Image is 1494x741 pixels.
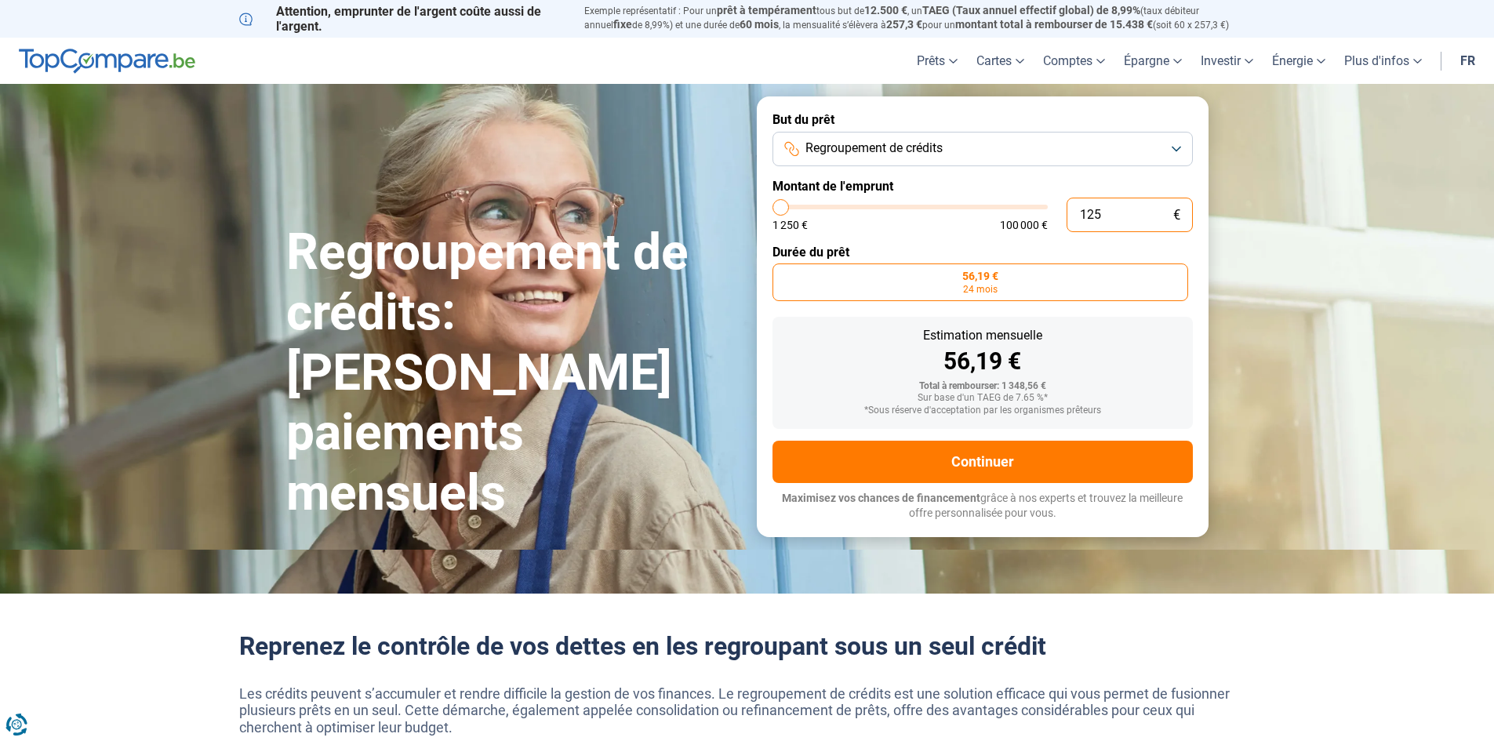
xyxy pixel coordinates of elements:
img: TopCompare [19,49,195,74]
a: Épargne [1114,38,1191,84]
span: 60 mois [740,18,779,31]
span: 257,3 € [886,18,922,31]
span: 56,19 € [962,271,998,282]
h2: Reprenez le contrôle de vos dettes en les regroupant sous un seul crédit [239,631,1256,661]
label: Durée du prêt [772,245,1193,260]
span: TAEG (Taux annuel effectif global) de 8,99% [922,4,1140,16]
a: Investir [1191,38,1263,84]
p: grâce à nos experts et trouvez la meilleure offre personnalisée pour vous. [772,491,1193,521]
div: Sur base d'un TAEG de 7.65 %* [785,393,1180,404]
span: 24 mois [963,285,998,294]
div: *Sous réserve d'acceptation par les organismes prêteurs [785,405,1180,416]
span: fixe [613,18,632,31]
span: 100 000 € [1000,220,1048,231]
span: prêt à tempérament [717,4,816,16]
span: Maximisez vos chances de financement [782,492,980,504]
span: Regroupement de crédits [805,140,943,157]
span: € [1173,209,1180,222]
button: Continuer [772,441,1193,483]
span: 1 250 € [772,220,808,231]
a: Comptes [1034,38,1114,84]
a: Prêts [907,38,967,84]
label: But du prêt [772,112,1193,127]
div: Total à rembourser: 1 348,56 € [785,381,1180,392]
span: 12.500 € [864,4,907,16]
span: montant total à rembourser de 15.438 € [955,18,1153,31]
p: Exemple représentatif : Pour un tous but de , un (taux débiteur annuel de 8,99%) et une durée de ... [584,4,1256,32]
div: Estimation mensuelle [785,329,1180,342]
p: Les crédits peuvent s’accumuler et rendre difficile la gestion de vos finances. Le regroupement d... [239,685,1256,736]
div: 56,19 € [785,350,1180,373]
a: Énergie [1263,38,1335,84]
h1: Regroupement de crédits: [PERSON_NAME] paiements mensuels [286,223,738,524]
p: Attention, emprunter de l'argent coûte aussi de l'argent. [239,4,565,34]
label: Montant de l'emprunt [772,179,1193,194]
button: Regroupement de crédits [772,132,1193,166]
a: Plus d'infos [1335,38,1431,84]
a: fr [1451,38,1485,84]
a: Cartes [967,38,1034,84]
